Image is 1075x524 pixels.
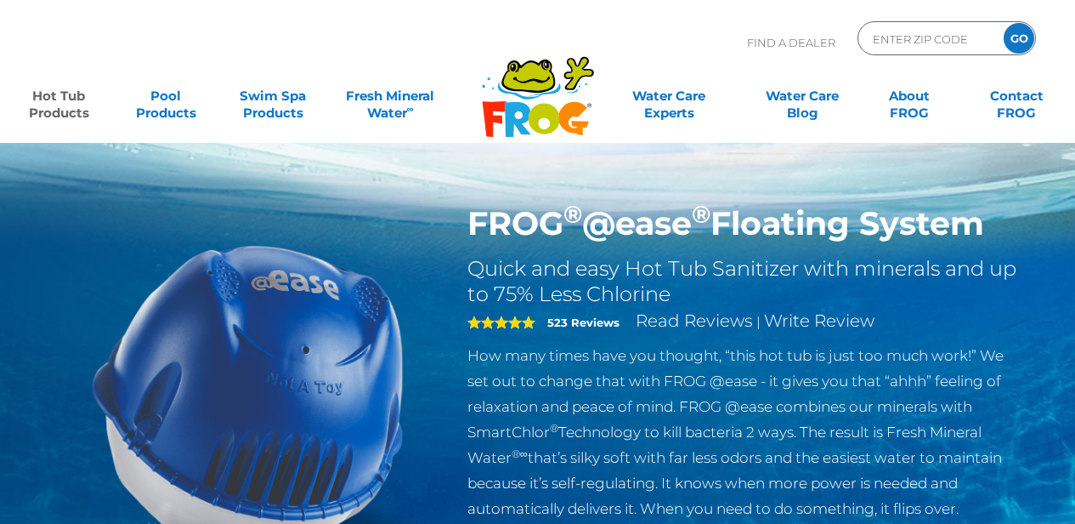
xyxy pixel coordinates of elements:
input: GO [1004,23,1034,54]
sup: ® [692,199,710,229]
p: How many times have you thought, “this hot tub is just too much work!” We set out to change that ... [467,343,1022,521]
a: ContactFROG [975,79,1058,113]
span: 5 [467,316,535,329]
a: Fresh MineralWater∞ [338,79,443,113]
a: Write Review [764,310,874,331]
strong: 523 Reviews [547,316,620,329]
span: | [756,314,761,330]
a: Hot TubProducts [17,79,100,113]
a: Swim SpaProducts [231,79,314,113]
h2: Quick and easy Hot Tub Sanitizer with minerals and up to 75% Less Chlorine [467,256,1022,307]
a: Water CareExperts [602,79,737,113]
sup: ® [550,422,558,435]
a: Water CareBlog [761,79,844,113]
p: Find A Dealer [747,21,835,64]
a: AboutFROG [868,79,951,113]
a: PoolProducts [124,79,207,113]
sup: ∞ [407,103,414,115]
sup: ® [563,199,582,229]
h1: FROG @ease Floating System [467,204,1022,243]
a: Read Reviews [636,310,753,331]
img: Frog Products Logo [472,34,603,138]
sup: ®∞ [512,447,528,460]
